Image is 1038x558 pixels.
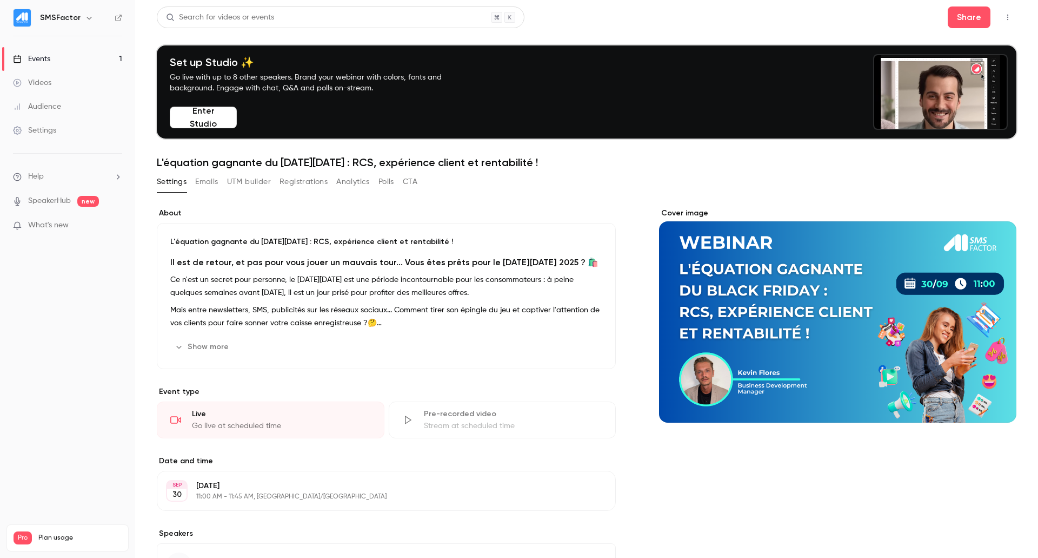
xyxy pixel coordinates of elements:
li: help-dropdown-opener [13,171,122,182]
label: Date and time [157,456,616,467]
h6: SMSFactor [40,12,81,23]
span: Help [28,171,44,182]
p: [DATE] [196,481,558,491]
p: Go live with up to 8 other speakers. Brand your webinar with colors, fonts and background. Engage... [170,72,467,94]
div: Events [13,54,50,64]
button: Polls [378,173,394,191]
iframe: Noticeable Trigger [109,221,122,231]
div: SEP [167,481,187,489]
div: Go live at scheduled time [192,421,371,431]
div: LiveGo live at scheduled time [157,402,384,438]
button: Share [948,6,990,28]
button: Registrations [280,173,328,191]
button: Enter Studio [170,107,237,128]
button: Settings [157,173,187,191]
div: Live [192,409,371,419]
button: Emails [195,173,218,191]
button: UTM builder [227,173,271,191]
h4: Set up Studio ✨ [170,56,467,69]
a: SpeakerHub [28,195,71,207]
label: Speakers [157,528,616,539]
section: Cover image [659,208,1016,423]
p: 11:00 AM - 11:45 AM, [GEOGRAPHIC_DATA]/[GEOGRAPHIC_DATA] [196,493,558,501]
div: Pre-recorded videoStream at scheduled time [389,402,616,438]
label: Cover image [659,208,1016,219]
div: Settings [13,125,56,136]
span: What's new [28,220,69,231]
button: Show more [170,338,235,356]
img: SMSFactor [14,9,31,27]
h2: Il est de retour, et pas pour vous jouer un mauvais tour... Vous êtes prêts pour le [DATE][DATE] ... [170,256,602,269]
span: Plan usage [38,534,122,542]
strong: 🤔 [368,319,382,327]
p: L'équation gagnante du [DATE][DATE] : RCS, expérience client et rentabilité ! [170,237,602,247]
button: Analytics [336,173,370,191]
p: Ce n'est un secret pour personne, le [DATE][DATE] est une période incontournable pour les consomm... [170,273,602,299]
label: About [157,208,616,219]
button: CTA [403,173,417,191]
div: Search for videos or events [166,12,274,23]
p: Mais entre newsletters, SMS, publicités sur les réseaux sociaux... Comment tirer son épingle du j... [170,304,602,330]
div: Pre-recorded video [424,409,603,419]
div: Audience [13,101,61,112]
span: new [77,196,99,207]
div: Videos [13,77,51,88]
p: 30 [172,489,182,500]
div: Stream at scheduled time [424,421,603,431]
p: Event type [157,386,616,397]
span: Pro [14,531,32,544]
h1: L'équation gagnante du [DATE][DATE] : RCS, expérience client et rentabilité ! [157,156,1016,169]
